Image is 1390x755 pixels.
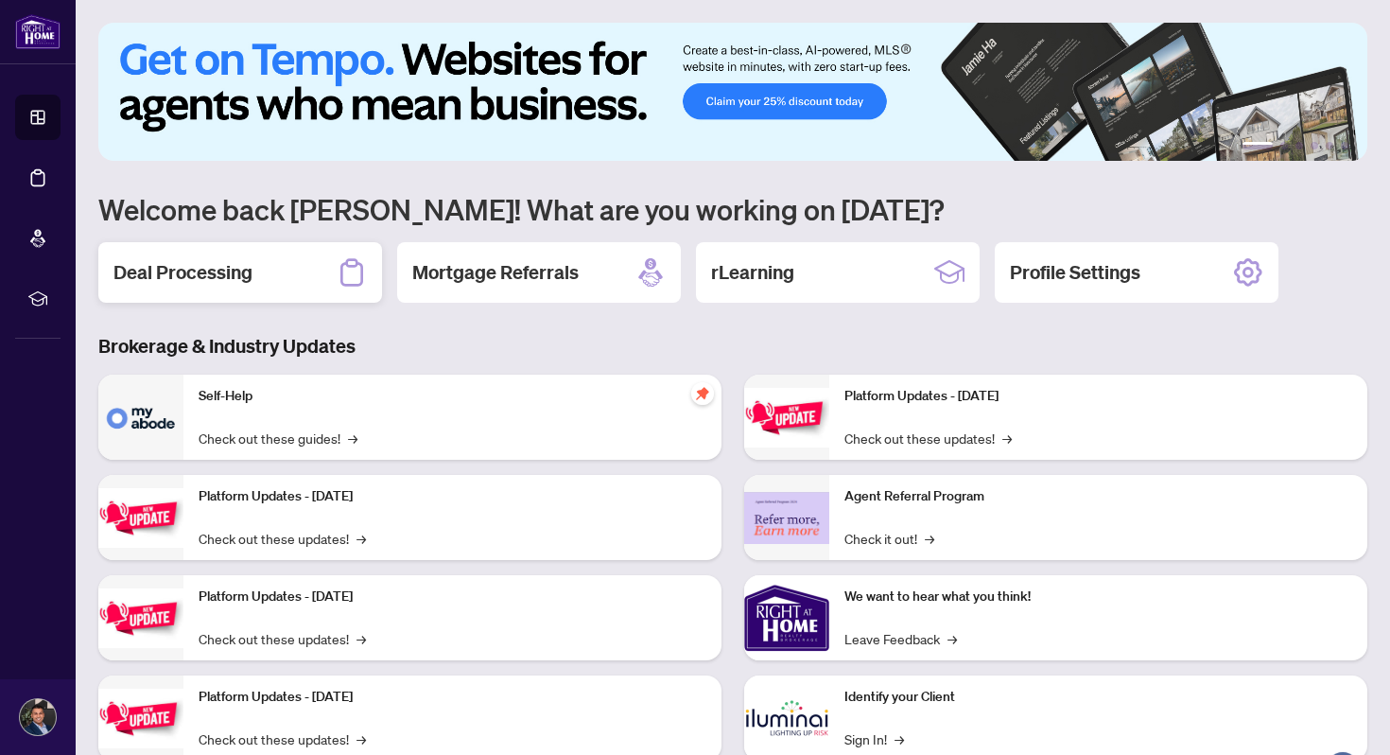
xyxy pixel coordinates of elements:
[844,528,934,549] a: Check it out!→
[691,382,714,405] span: pushpin
[98,333,1367,360] h3: Brokerage & Industry Updates
[844,428,1012,448] a: Check out these updates!→
[844,687,1352,708] p: Identify your Client
[1295,142,1303,149] button: 3
[1002,428,1012,448] span: →
[1314,689,1371,746] button: Open asap
[1341,142,1348,149] button: 6
[98,375,183,460] img: Self-Help
[412,259,579,286] h2: Mortgage Referrals
[844,729,904,749] a: Sign In!→
[1242,142,1273,149] button: 1
[98,191,1367,227] h1: Welcome back [PERSON_NAME]! What are you working on [DATE]?
[844,628,957,649] a: Leave Feedback→
[744,575,829,660] img: We want to hear what you think!
[98,689,183,748] img: Platform Updates - July 8, 2025
[925,528,934,549] span: →
[356,628,366,649] span: →
[348,428,357,448] span: →
[199,729,366,749] a: Check out these updates!→
[744,492,829,544] img: Agent Referral Program
[744,388,829,448] img: Platform Updates - June 23, 2025
[844,587,1352,607] p: We want to hear what you think!
[356,528,366,549] span: →
[711,259,794,286] h2: rLearning
[1280,142,1288,149] button: 2
[356,729,366,749] span: →
[1311,142,1318,149] button: 4
[1326,142,1333,149] button: 5
[199,486,706,507] p: Platform Updates - [DATE]
[20,699,56,735] img: Profile Icon
[98,588,183,648] img: Platform Updates - July 21, 2025
[844,386,1352,407] p: Platform Updates - [DATE]
[947,628,957,649] span: →
[15,14,61,49] img: logo
[98,488,183,548] img: Platform Updates - September 16, 2025
[199,528,366,549] a: Check out these updates!→
[113,259,252,286] h2: Deal Processing
[199,628,366,649] a: Check out these updates!→
[199,386,706,407] p: Self-Help
[844,486,1352,507] p: Agent Referral Program
[199,687,706,708] p: Platform Updates - [DATE]
[895,729,904,749] span: →
[199,587,706,607] p: Platform Updates - [DATE]
[1010,259,1140,286] h2: Profile Settings
[199,428,357,448] a: Check out these guides!→
[98,23,1367,161] img: Slide 0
